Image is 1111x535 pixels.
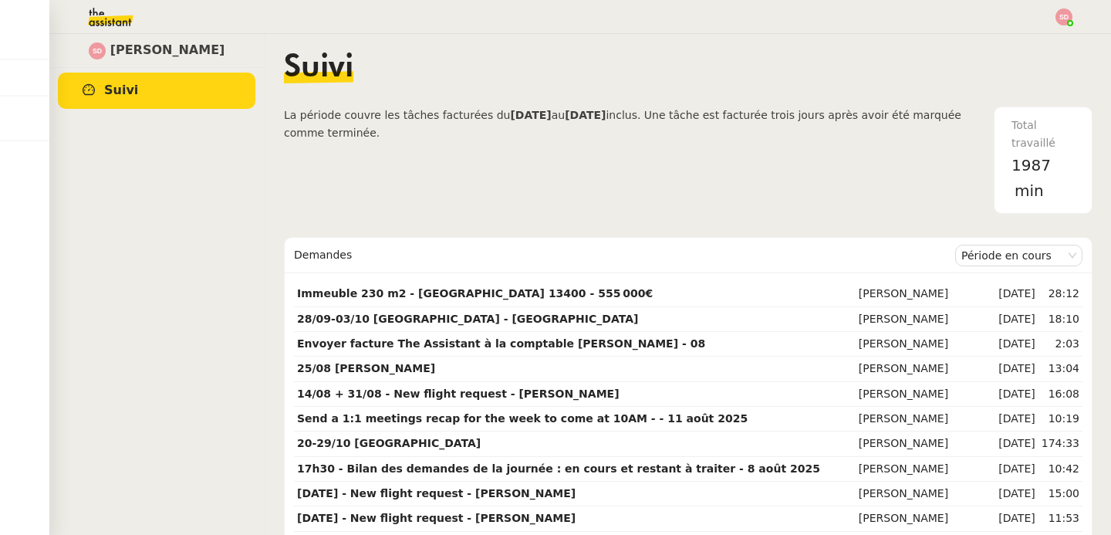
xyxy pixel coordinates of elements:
[297,362,435,374] strong: 25/08 [PERSON_NAME]
[995,506,1038,531] td: [DATE]
[1038,432,1082,456] td: 174:33
[1038,332,1082,357] td: 2:03
[856,506,996,531] td: [PERSON_NAME]
[297,287,653,300] strong: Immeuble 230 m2 - [GEOGRAPHIC_DATA] 13400 - 555 000€
[297,337,705,350] strong: Envoyer facture The Assistant à la comptable [PERSON_NAME] - 08
[1038,357,1082,381] td: 13:04
[1038,457,1082,482] td: 10:42
[297,462,820,475] strong: 17h30 - Bilan des demandes de la journée : en cours et restant à traiter - 8 août 2025
[284,109,510,121] span: La période couvre les tâches facturées du
[297,437,481,449] strong: 20-29/10 [GEOGRAPHIC_DATA]
[856,407,996,432] td: [PERSON_NAME]
[995,307,1038,332] td: [DATE]
[1011,117,1075,153] div: Total travaillé
[552,109,565,121] span: au
[1038,482,1082,506] td: 15:00
[856,332,996,357] td: [PERSON_NAME]
[995,432,1038,456] td: [DATE]
[856,282,996,306] td: [PERSON_NAME]
[995,482,1038,506] td: [DATE]
[961,245,1076,266] nz-select-item: Période en cours
[856,382,996,407] td: [PERSON_NAME]
[856,457,996,482] td: [PERSON_NAME]
[995,357,1038,381] td: [DATE]
[1055,8,1072,25] img: svg
[110,40,225,61] span: [PERSON_NAME]
[297,487,576,499] strong: [DATE] - New flight request - [PERSON_NAME]
[297,412,748,425] strong: Send a 1:1 meetings recap for the week to come at 10AM - - 11 août 2025
[297,512,576,524] strong: [DATE] - New flight request - [PERSON_NAME]
[856,432,996,456] td: [PERSON_NAME]
[856,482,996,506] td: [PERSON_NAME]
[1038,282,1082,306] td: 28:12
[1038,407,1082,432] td: 10:19
[995,457,1038,482] td: [DATE]
[294,240,955,271] div: Demandes
[995,382,1038,407] td: [DATE]
[284,109,961,139] span: inclus. Une tâche est facturée trois jours après avoir été marquée comme terminée.
[995,407,1038,432] td: [DATE]
[565,109,606,121] b: [DATE]
[1015,178,1044,204] span: min
[1038,307,1082,332] td: 18:10
[510,109,551,121] b: [DATE]
[89,42,106,59] img: svg
[284,52,353,83] span: Suivi
[297,388,620,400] strong: 14/08 + 31/08 - New flight request - [PERSON_NAME]
[995,332,1038,357] td: [DATE]
[58,73,255,109] a: Suivi
[104,83,138,97] span: Suivi
[297,313,638,325] strong: 28/09-03/10 [GEOGRAPHIC_DATA] - [GEOGRAPHIC_DATA]
[1038,506,1082,531] td: 11:53
[1011,156,1051,174] span: 1987
[1038,382,1082,407] td: 16:08
[856,307,996,332] td: [PERSON_NAME]
[856,357,996,381] td: [PERSON_NAME]
[995,282,1038,306] td: [DATE]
